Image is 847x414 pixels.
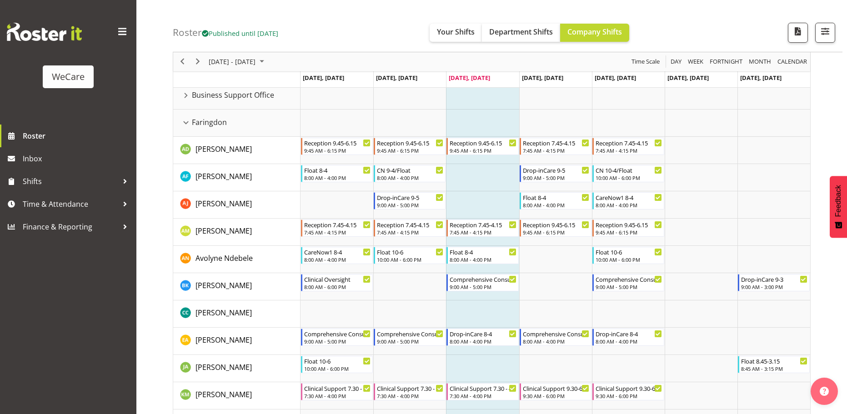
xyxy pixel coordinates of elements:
[304,392,371,399] div: 7:30 AM - 4:00 PM
[374,138,446,155] div: Aleea Devenport"s event - Reception 9.45-6.15 Begin From Tuesday, October 7, 2025 at 9:45:00 AM G...
[304,384,371,393] div: Clinical Support 7.30 - 4
[430,24,482,42] button: Your Shifts
[205,52,270,71] div: October 06 - 12, 2025
[741,365,807,372] div: 8:45 AM - 3:15 PM
[596,274,662,284] div: Comprehensive Consult 9-5
[592,274,664,291] div: Brian Ko"s event - Comprehensive Consult 9-5 Begin From Friday, October 10, 2025 at 9:00:00 AM GM...
[437,27,475,37] span: Your Shifts
[192,90,274,100] span: Business Support Office
[523,338,589,345] div: 8:00 AM - 4:00 PM
[304,174,371,181] div: 8:00 AM - 4:00 PM
[23,220,118,234] span: Finance & Reporting
[374,219,446,237] div: Antonia Mao"s event - Reception 7.45-4.15 Begin From Tuesday, October 7, 2025 at 7:45:00 AM GMT+1...
[592,192,664,209] div: Amy Johannsen"s event - CareNow1 8-4 Begin From Friday, October 10, 2025 at 8:00:00 AM GMT+13:00 ...
[741,274,807,284] div: Drop-inCare 9-3
[301,138,373,155] div: Aleea Devenport"s event - Reception 9.45-6.15 Begin From Monday, October 6, 2025 at 9:45:00 AM GM...
[596,220,662,229] div: Reception 9.45-6.15
[560,24,629,42] button: Company Shifts
[450,392,516,399] div: 7:30 AM - 4:00 PM
[195,144,252,155] a: [PERSON_NAME]
[777,56,808,68] span: calendar
[667,74,709,82] span: [DATE], [DATE]
[450,256,516,263] div: 8:00 AM - 4:00 PM
[596,193,662,202] div: CareNow1 8-4
[595,74,636,82] span: [DATE], [DATE]
[523,384,589,393] div: Clinical Support 9.30-6
[596,256,662,263] div: 10:00 AM - 6:00 PM
[446,219,518,237] div: Antonia Mao"s event - Reception 7.45-4.15 Begin From Wednesday, October 8, 2025 at 7:45:00 AM GMT...
[450,147,516,154] div: 9:45 AM - 6:15 PM
[195,253,253,264] a: Avolyne Ndebele
[377,220,443,229] div: Reception 7.45-4.15
[670,56,682,68] span: Day
[176,56,189,68] button: Previous
[489,27,553,37] span: Department Shifts
[520,383,591,400] div: Kishendri Moodley"s event - Clinical Support 9.30-6 Begin From Thursday, October 9, 2025 at 9:30:...
[520,138,591,155] div: Aleea Devenport"s event - Reception 7.45-4.15 Begin From Thursday, October 9, 2025 at 7:45:00 AM ...
[738,356,810,373] div: Jane Arps"s event - Float 8.45-3.15 Begin From Sunday, October 12, 2025 at 8:45:00 AM GMT+13:00 E...
[450,138,516,147] div: Reception 9.45-6.15
[195,199,252,209] span: [PERSON_NAME]
[450,274,516,284] div: Comprehensive Consult 9-5
[377,338,443,345] div: 9:00 AM - 5:00 PM
[377,384,443,393] div: Clinical Support 7.30 - 4
[195,389,252,400] a: [PERSON_NAME]
[173,300,301,328] td: Charlotte Courtney resource
[592,383,664,400] div: Kishendri Moodley"s event - Clinical Support 9.30-6 Begin From Friday, October 10, 2025 at 9:30:0...
[687,56,704,68] span: Week
[592,165,664,182] div: Alex Ferguson"s event - CN 10-4/Float Begin From Friday, October 10, 2025 at 10:00:00 AM GMT+13:0...
[173,273,301,300] td: Brian Ko resource
[709,56,743,68] span: Fortnight
[450,220,516,229] div: Reception 7.45-4.15
[446,329,518,346] div: Ena Advincula"s event - Drop-inCare 8-4 Begin From Wednesday, October 8, 2025 at 8:00:00 AM GMT+1...
[520,165,591,182] div: Alex Ferguson"s event - Drop-inCare 9-5 Begin From Thursday, October 9, 2025 at 9:00:00 AM GMT+13...
[52,70,85,84] div: WeCare
[173,82,301,110] td: Business Support Office resource
[195,253,253,263] span: Avolyne Ndebele
[374,247,446,264] div: Avolyne Ndebele"s event - Float 10-6 Begin From Tuesday, October 7, 2025 at 10:00:00 AM GMT+13:00...
[304,365,371,372] div: 10:00 AM - 6:00 PM
[523,329,589,338] div: Comprehensive Consult 8-4
[376,74,417,82] span: [DATE], [DATE]
[208,56,256,68] span: [DATE] - [DATE]
[23,129,132,143] span: Roster
[304,147,371,154] div: 9:45 AM - 6:15 PM
[377,165,443,175] div: CN 9-4/Float
[596,147,662,154] div: 7:45 AM - 4:15 PM
[195,171,252,181] span: [PERSON_NAME]
[815,23,835,43] button: Filter Shifts
[173,382,301,409] td: Kishendri Moodley resource
[195,389,252,399] span: [PERSON_NAME]
[377,329,443,338] div: Comprehensive Consult 9-5
[741,356,807,365] div: Float 8.45-3.15
[304,356,371,365] div: Float 10-6
[173,219,301,246] td: Antonia Mao resource
[450,229,516,236] div: 7:45 AM - 4:15 PM
[596,138,662,147] div: Reception 7.45-4.15
[520,219,591,237] div: Antonia Mao"s event - Reception 9.45-6.15 Begin From Thursday, October 9, 2025 at 9:45:00 AM GMT+...
[450,329,516,338] div: Drop-inCare 8-4
[195,280,252,290] span: [PERSON_NAME]
[195,225,252,236] a: [PERSON_NAME]
[304,329,371,338] div: Comprehensive Consult 9-5
[523,147,589,154] div: 7:45 AM - 4:15 PM
[173,191,301,219] td: Amy Johannsen resource
[748,56,772,68] span: Month
[630,56,662,68] button: Time Scale
[207,56,268,68] button: October 2025
[195,280,252,291] a: [PERSON_NAME]
[173,355,301,382] td: Jane Arps resource
[377,147,443,154] div: 9:45 AM - 6:15 PM
[596,338,662,345] div: 8:00 AM - 4:00 PM
[301,383,373,400] div: Kishendri Moodley"s event - Clinical Support 7.30 - 4 Begin From Monday, October 6, 2025 at 7:30:...
[374,192,446,209] div: Amy Johannsen"s event - Drop-inCare 9-5 Begin From Tuesday, October 7, 2025 at 9:00:00 AM GMT+13:...
[776,56,809,68] button: Month
[523,174,589,181] div: 9:00 AM - 5:00 PM
[195,198,252,209] a: [PERSON_NAME]
[190,52,205,71] div: next period
[741,283,807,290] div: 9:00 AM - 3:00 PM
[523,201,589,209] div: 8:00 AM - 4:00 PM
[173,110,301,137] td: Faringdon resource
[596,329,662,338] div: Drop-inCare 8-4
[596,201,662,209] div: 8:00 AM - 4:00 PM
